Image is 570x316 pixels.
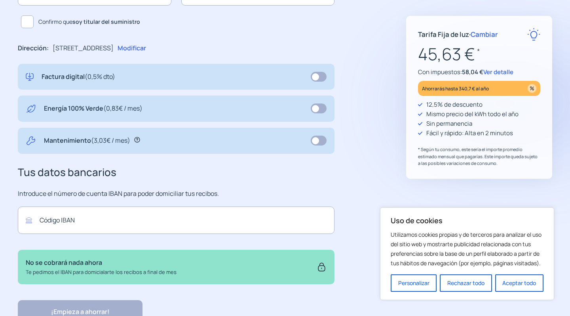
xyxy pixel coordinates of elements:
p: Mismo precio del kWh todo el año [426,109,519,119]
span: (0,5% dto) [85,72,115,81]
p: Dirección: [18,43,49,54]
span: (3,03€ / mes) [91,136,130,145]
p: Factura digital [42,72,115,82]
p: Introduce el número de cuenta IBAN para poder domiciliar tus recibos. [18,189,334,199]
p: No se cobrará nada ahora [26,258,177,268]
img: energy-green.svg [26,103,36,114]
p: Tarifa Fija de luz · [418,29,498,40]
p: Modificar [118,43,146,54]
p: 45,63 € [418,41,540,67]
button: Personalizar [391,274,437,292]
p: Te pedimos el IBAN para domicialarte los recibos a final de mes [26,268,177,276]
div: Uso de cookies [380,207,554,300]
b: soy titular del suministro [72,18,140,25]
span: Confirmo que [38,17,140,26]
p: [STREET_ADDRESS] [53,43,114,54]
p: Con impuestos: [418,67,540,77]
p: 12,5% de descuento [426,100,483,109]
img: secure.svg [317,258,327,276]
span: (0,83€ / mes) [103,104,142,113]
p: Fácil y rápido: Alta en 2 minutos [426,128,513,138]
p: "Rapidez y buen trato al cliente" [433,189,525,199]
button: Aceptar todo [495,274,543,292]
p: Utilizamos cookies propias y de terceros para analizar el uso del sitio web y mostrarte publicida... [391,230,543,268]
button: Rechazar todo [440,274,492,292]
span: 58,04 € [462,68,483,76]
img: percentage_icon.svg [528,84,536,93]
p: Uso de cookies [391,216,543,225]
img: rate-E.svg [527,28,540,41]
h3: Tus datos bancarios [18,164,334,181]
img: digital-invoice.svg [26,72,34,82]
p: * Según tu consumo, este sería el importe promedio estimado mensual que pagarías. Este importe qu... [418,146,540,167]
p: Energía 100% Verde [44,103,142,114]
img: tool.svg [26,136,36,146]
p: Sin permanencia [426,119,472,128]
img: Trustpilot [452,203,507,209]
p: Mantenimiento [44,136,130,146]
p: Ahorrarás hasta 340,7 € al año [422,84,489,93]
span: Ver detalle [483,68,513,76]
span: Cambiar [471,30,498,39]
